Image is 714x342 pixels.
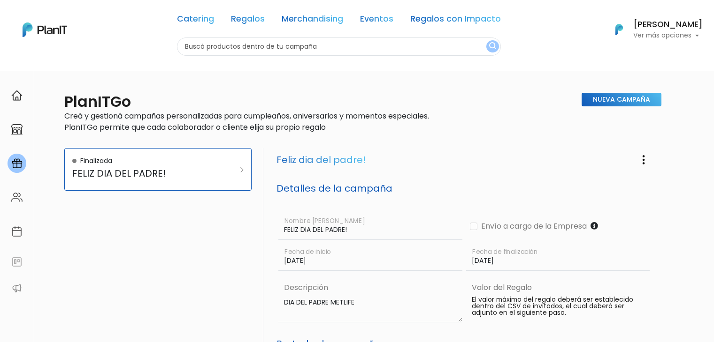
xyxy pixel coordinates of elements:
img: home-e721727adea9d79c4d83392d1f703f7f8bce08238fde08b1acbfd93340b81755.svg [11,90,23,101]
img: marketplace-4ceaa7011d94191e9ded77b95e3339b90024bf715f7c57f8cf31f2d8c509eaba.svg [11,124,23,135]
h5: FELIZ DIA DEL PADRE! [72,168,218,179]
a: Eventos [360,15,393,26]
img: three-dots-vertical-1c7d3df731e7ea6fb33cf85414993855b8c0a129241e2961993354d720c67b51.svg [638,154,649,165]
input: Fecha de finalización [466,244,650,271]
h5: Detalles de la campaña [276,183,656,194]
a: Regalos [231,15,265,26]
p: Creá y gestioná campañas personalizadas para cumpleaños, aniversarios y momentos especiales. Plan... [64,111,462,133]
a: Merchandising [282,15,343,26]
a: Catering [177,15,214,26]
h6: [PERSON_NAME] [633,21,703,29]
img: PlanIt Logo [609,19,630,40]
img: PlanIt Logo [23,22,67,37]
img: partners-52edf745621dab592f3b2c58e3bca9d71375a7ef29c3b500c9f145b62cc070d4.svg [11,283,23,294]
img: feedback-78b5a0c8f98aac82b08bfc38622c3050aee476f2c9584af64705fc4e61158814.svg [11,256,23,268]
button: PlanIt Logo [PERSON_NAME] Ver más opciones [603,17,703,42]
h2: PlanITGo [64,93,131,111]
p: Ver más opciones [633,32,703,39]
label: Descripción [280,282,462,293]
h3: Feliz dia del padre! [276,154,366,165]
p: Finalizada [80,156,112,166]
input: Fecha de inicio [278,244,462,271]
a: Nueva Campaña [582,93,661,106]
img: calendar-87d922413cdce8b2cf7b7f5f62616a5cf9e4887200fb71536465627b3292af00.svg [11,226,23,237]
img: arrow_right-9280cc79ecefa84298781467ce90b80af3baf8c02d32ced3b0099fbab38e4a3c.svg [240,167,244,172]
input: Buscá productos dentro de tu campaña [177,37,501,56]
a: Regalos con Impacto [410,15,501,26]
img: search_button-432b6d5273f82d61273b3651a40e1bd1b912527efae98b1b7a1b2c0702e16a8d.svg [489,42,496,51]
label: Valor del Regalo [472,282,532,293]
textarea: DIA DEL PADRE METLIFE [278,293,462,322]
a: Finalizada FELIZ DIA DEL PADRE! [64,148,252,191]
img: campaigns-02234683943229c281be62815700db0a1741e53638e28bf9629b52c665b00959.svg [11,158,23,169]
img: people-662611757002400ad9ed0e3c099ab2801c6687ba6c219adb57efc949bc21e19d.svg [11,192,23,203]
input: Nombre de Campaña [278,213,462,240]
label: Envío a cargo de la Empresa [477,221,587,232]
p: El valor máximo del regalo deberá ser establecido dentro del CSV de invitados, el cual deberá ser... [472,297,650,316]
